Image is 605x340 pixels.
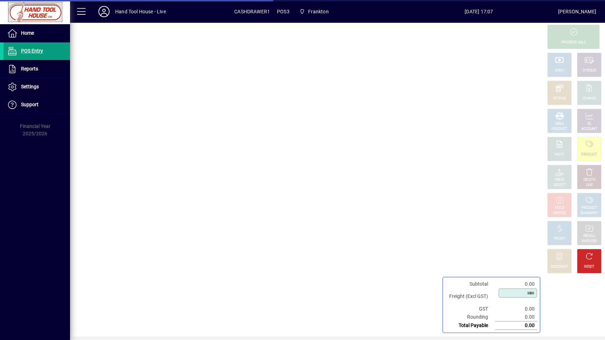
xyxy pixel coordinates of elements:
[21,30,34,36] span: Home
[555,152,564,157] div: NOTE
[234,6,270,17] span: CASHDRAWER1
[554,183,566,188] div: SELECT
[21,102,39,107] span: Support
[584,264,594,270] div: RESET
[553,211,566,216] div: INVOICE
[583,68,596,73] div: CHEQUE
[554,236,565,242] div: PROFIT
[583,177,595,183] div: DELETE
[555,68,564,73] div: CASH
[495,280,537,288] td: 0.00
[495,321,537,330] td: 0.00
[553,96,566,101] div: EFTPOS
[580,211,598,216] div: SUMMARY
[115,6,166,17] div: Hand Tool House - Live
[555,121,564,127] div: MISC
[551,264,568,270] div: DISCOUNT
[583,233,596,239] div: RECALL
[561,40,586,45] div: PROCESS SALE
[21,66,38,72] span: Reports
[555,205,564,211] div: HOLD
[581,127,597,132] div: ACCOUNT
[4,78,70,96] a: Settings
[551,127,567,132] div: PRODUCT
[446,288,495,305] td: Freight (Excl GST)
[582,239,597,244] div: INVOICES
[446,280,495,288] td: Subtotal
[586,183,593,188] div: LINE
[4,25,70,42] a: Home
[277,6,290,17] span: POS3
[581,205,597,211] div: PRODUCT
[587,121,592,127] div: GL
[495,313,537,321] td: 0.00
[297,5,332,18] span: Frankton
[308,6,328,17] span: Frankton
[400,6,558,17] span: [DATE] 17:07
[446,313,495,321] td: Rounding
[21,84,39,89] span: Settings
[495,305,537,313] td: 0.00
[581,152,597,157] div: PRODUCT
[4,96,70,114] a: Support
[583,96,596,101] div: CHARGE
[21,48,43,54] span: POS Entry
[558,6,596,17] div: [PERSON_NAME]
[446,305,495,313] td: GST
[555,177,564,183] div: PRICE
[93,5,115,18] button: Profile
[4,60,70,78] a: Reports
[446,321,495,330] td: Total Payable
